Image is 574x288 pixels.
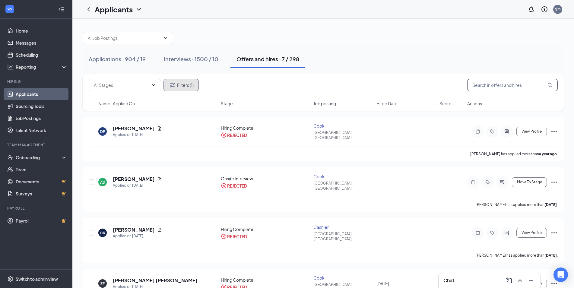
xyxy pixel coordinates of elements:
[474,230,481,235] svg: Note
[443,277,454,284] h3: Chat
[157,227,162,232] svg: Document
[512,177,547,187] button: Move To Stage
[376,281,389,286] span: [DATE]
[313,224,373,230] div: Cashier
[516,228,547,238] button: View Profile
[528,6,535,13] svg: Notifications
[221,176,310,182] div: Onsite Interview
[499,180,506,185] svg: ActiveChat
[16,64,68,70] div: Reporting
[227,183,247,189] div: REJECTED
[7,79,66,84] div: Hiring
[227,132,247,138] div: REJECTED
[16,112,67,124] a: Job Postings
[516,277,524,284] svg: ChevronUp
[135,6,142,13] svg: ChevronDown
[313,123,373,129] div: Cook
[541,6,548,13] svg: QuestionInfo
[503,129,510,134] svg: ActiveChat
[16,124,67,136] a: Talent Network
[313,100,336,106] span: Job posting
[221,132,227,138] svg: CrossCircle
[544,202,557,207] b: [DATE]
[16,154,62,160] div: Onboarding
[506,277,513,284] svg: ComposeMessage
[163,79,199,91] button: Filter Filters (1)
[16,176,67,188] a: DocumentsCrown
[94,82,149,88] input: All Stages
[16,215,67,227] a: PayrollCrown
[539,152,557,156] b: a year ago
[227,233,247,239] div: REJECTED
[313,275,373,281] div: Cook
[550,179,558,186] svg: Ellipses
[7,276,13,282] svg: Settings
[16,188,67,200] a: SurveysCrown
[470,180,477,185] svg: Note
[313,173,373,179] div: Cook
[527,277,534,284] svg: Minimize
[553,267,568,282] div: Open Intercom Messenger
[7,6,13,12] svg: WorkstreamLogo
[95,4,133,14] h1: Applicants
[522,231,542,235] span: View Profile
[550,128,558,135] svg: Ellipses
[467,100,482,106] span: Actions
[376,100,398,106] span: Hired Date
[313,231,373,242] div: [GEOGRAPHIC_DATA], [GEOGRAPHIC_DATA]
[16,88,67,100] a: Applicants
[522,129,542,134] span: View Profile
[489,230,496,235] svg: Tag
[516,127,547,136] button: View Profile
[98,100,135,106] span: Name · Applied On
[489,129,496,134] svg: Tag
[157,177,162,182] svg: Document
[113,233,162,239] div: Applied on [DATE]
[236,55,299,63] div: Offers and hires · 7 / 298
[504,276,514,285] button: ComposeMessage
[113,226,155,233] h5: [PERSON_NAME]
[113,176,155,182] h5: [PERSON_NAME]
[550,280,558,287] svg: Ellipses
[100,129,105,134] div: DP
[88,35,161,41] input: All Job Postings
[476,253,558,258] p: [PERSON_NAME] has applied more than .
[16,163,67,176] a: Team
[16,25,67,37] a: Home
[16,49,67,61] a: Scheduling
[89,55,146,63] div: Applications · 904 / 19
[313,181,373,191] div: [GEOGRAPHIC_DATA], [GEOGRAPHIC_DATA]
[7,206,66,211] div: Payroll
[16,100,67,112] a: Sourcing Tools
[221,125,310,131] div: Hiring Complete
[470,151,558,157] p: [PERSON_NAME] has applied more than .
[113,277,198,284] h5: [PERSON_NAME] [PERSON_NAME]
[58,6,64,12] svg: Collapse
[151,83,156,87] svg: ChevronDown
[439,100,452,106] span: Score
[550,229,558,236] svg: Ellipses
[221,233,227,239] svg: CrossCircle
[100,180,105,185] div: AS
[7,142,66,147] div: Team Management
[157,126,162,131] svg: Document
[7,154,13,160] svg: UserCheck
[113,125,155,132] h5: [PERSON_NAME]
[476,202,558,207] p: [PERSON_NAME] has applied more than .
[113,132,162,138] div: Applied on [DATE]
[221,183,227,189] svg: CrossCircle
[163,36,168,40] svg: ChevronDown
[169,81,176,89] svg: Filter
[515,276,525,285] button: ChevronUp
[517,180,542,184] span: Move To Stage
[221,226,310,232] div: Hiring Complete
[503,230,510,235] svg: ActiveChat
[85,6,92,13] svg: ChevronLeft
[484,180,491,185] svg: Tag
[313,130,373,140] div: [GEOGRAPHIC_DATA], [GEOGRAPHIC_DATA]
[555,7,560,12] div: SM
[16,37,67,49] a: Messages
[100,281,105,286] div: ZF
[16,276,58,282] div: Switch to admin view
